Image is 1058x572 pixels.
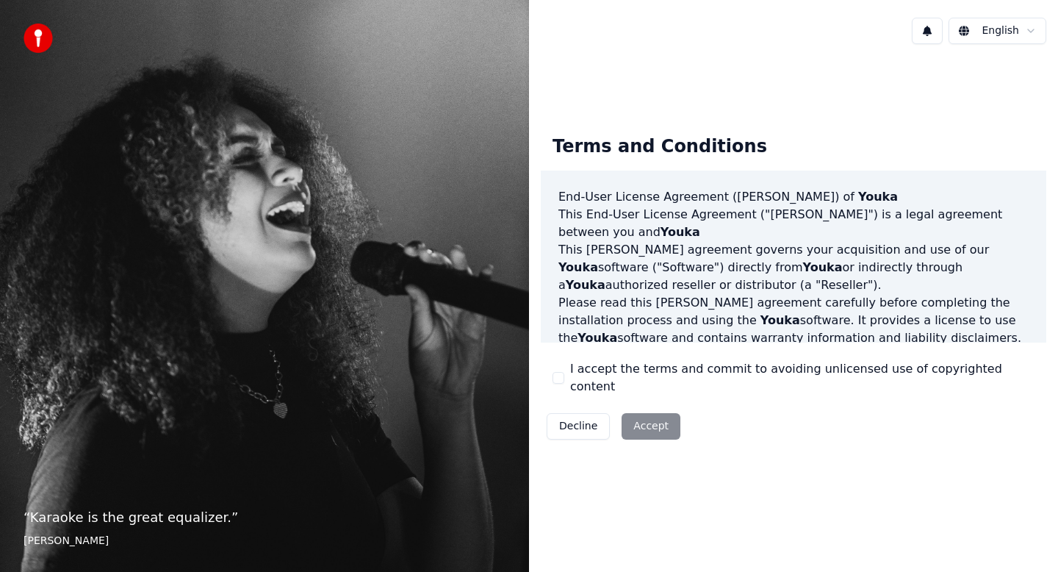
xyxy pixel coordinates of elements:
[760,313,800,327] span: Youka
[803,260,843,274] span: Youka
[558,206,1029,241] p: This End-User License Agreement ("[PERSON_NAME]") is a legal agreement between you and
[558,260,598,274] span: Youka
[24,507,505,528] p: “ Karaoke is the great equalizer. ”
[24,534,505,548] footer: [PERSON_NAME]
[661,225,700,239] span: Youka
[566,278,605,292] span: Youka
[558,241,1029,294] p: This [PERSON_NAME] agreement governs your acquisition and use of our software ("Software") direct...
[577,331,617,345] span: Youka
[547,413,610,440] button: Decline
[24,24,53,53] img: youka
[558,188,1029,206] h3: End-User License Agreement ([PERSON_NAME]) of
[570,360,1034,396] label: I accept the terms and commit to avoiding unlicensed use of copyrighted content
[558,294,1029,347] p: Please read this [PERSON_NAME] agreement carefully before completing the installation process and...
[858,190,898,204] span: Youka
[541,124,779,171] div: Terms and Conditions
